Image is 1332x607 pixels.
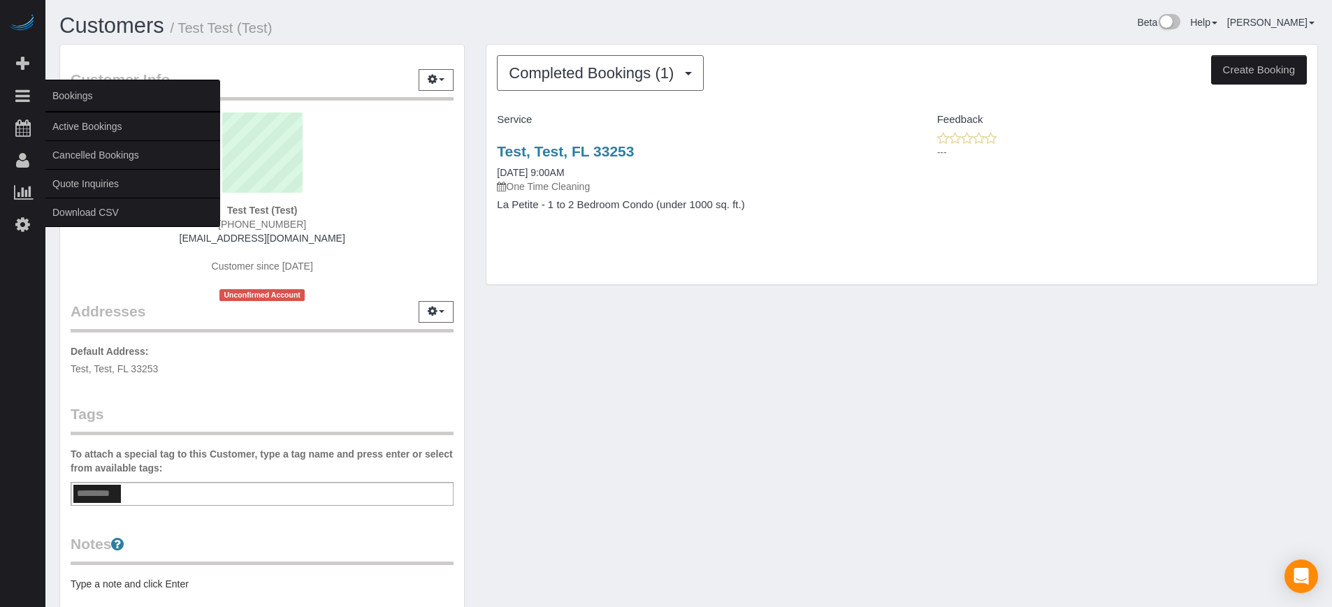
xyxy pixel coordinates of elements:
a: Help [1190,17,1217,28]
label: To attach a special tag to this Customer, type a tag name and press enter or select from availabl... [71,447,454,475]
span: Completed Bookings (1) [509,64,681,82]
span: Test, Test, FL 33253 [71,363,158,374]
a: Download CSV [45,198,220,226]
strong: Test Test (Test) [227,205,297,216]
legend: Customer Info [71,69,454,101]
a: Quote Inquiries [45,170,220,198]
img: New interface [1157,14,1180,32]
h4: Service [497,114,891,126]
span: Bookings [45,80,220,112]
img: Automaid Logo [8,14,36,34]
span: [PHONE_NUMBER] [218,219,306,230]
span: Unconfirmed Account [219,289,305,301]
a: [DATE] 9:00AM [497,167,564,178]
h4: Feedback [913,114,1307,126]
h4: La Petite - 1 to 2 Bedroom Condo (under 1000 sq. ft.) [497,199,891,211]
a: Active Bookings [45,112,220,140]
a: [PERSON_NAME] [1227,17,1315,28]
a: Beta [1137,17,1180,28]
small: / Test Test (Test) [171,20,273,36]
button: Create Booking [1211,55,1307,85]
button: Completed Bookings (1) [497,55,704,91]
pre: Type a note and click Enter [71,577,454,591]
a: Test, Test, FL 33253 [497,143,634,159]
a: Customers [59,13,164,38]
a: [EMAIL_ADDRESS][DOMAIN_NAME] [180,233,345,244]
label: Default Address: [71,344,149,358]
legend: Tags [71,404,454,435]
p: One Time Cleaning [497,180,891,193]
div: Open Intercom Messenger [1284,560,1318,593]
p: --- [937,145,1307,159]
ul: Bookings [45,112,220,227]
a: Cancelled Bookings [45,141,220,169]
span: Customer since [DATE] [212,261,313,272]
legend: Notes [71,534,454,565]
